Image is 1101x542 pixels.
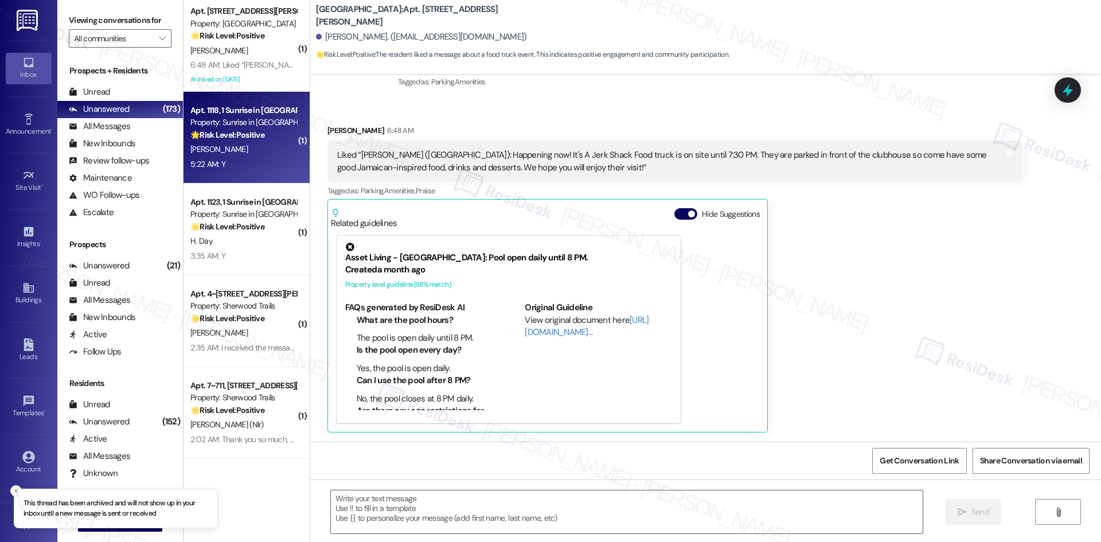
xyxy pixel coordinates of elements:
div: Unknown [69,467,118,479]
div: Property: Sherwood Trails [190,392,296,404]
div: Prospects + Residents [57,65,183,77]
strong: 🌟 Risk Level: Positive [316,50,375,59]
span: Parking , [361,186,384,196]
div: Unanswered [69,416,130,428]
div: 6:48 AM: Liked “[PERSON_NAME] ([GEOGRAPHIC_DATA]): Happening now! It's A Jerk Shack Food truck is... [190,60,1100,70]
span: Parking , [431,77,455,87]
div: Related guidelines [331,208,397,229]
div: Asset Living - [GEOGRAPHIC_DATA]: Pool open daily until 8 PM. [345,243,672,264]
a: Insights • [6,222,52,253]
span: Amenities , [384,186,416,196]
a: Support [6,504,52,535]
label: Hide Suggestions [702,208,760,220]
li: Yes, the pool is open daily. [357,362,493,375]
div: 6:48 AM [384,124,413,137]
span: Share Conversation via email [980,455,1082,467]
div: Unread [69,277,110,289]
strong: 🌟 Risk Level: Positive [190,30,264,41]
strong: 🌟 Risk Level: Positive [190,221,264,232]
span: • [41,182,43,190]
span: • [40,238,41,246]
div: 3:35 AM: Y [190,251,225,261]
div: All Messages [69,120,130,132]
span: Praise [416,186,435,196]
div: Active [69,433,107,445]
div: WO Follow-ups [69,189,139,201]
a: Inbox [6,53,52,84]
div: Unanswered [69,103,130,115]
a: Leads [6,335,52,366]
div: Property: Sherwood Trails [190,300,296,312]
a: Templates • [6,391,52,422]
div: Property: Sunrise in [GEOGRAPHIC_DATA] [190,208,296,220]
i:  [1054,508,1063,517]
span: [PERSON_NAME] [190,327,248,338]
b: [GEOGRAPHIC_DATA]: Apt. [STREET_ADDRESS][PERSON_NAME] [316,3,545,28]
button: Send [946,499,1001,525]
a: Buildings [6,278,52,309]
b: Original Guideline [525,302,592,313]
p: This thread has been archived and will not show up in your inbox until a new message is sent or r... [24,498,208,518]
strong: 🌟 Risk Level: Positive [190,405,264,415]
div: View original document here [525,314,672,339]
div: Unread [69,399,110,411]
span: [PERSON_NAME] (Nlr) [190,419,264,430]
div: Unread [69,86,110,98]
label: Viewing conversations for [69,11,171,29]
img: ResiDesk Logo [17,10,40,31]
div: Tagged as: [327,182,1022,199]
div: Created a month ago [345,264,672,276]
span: H. Day [190,236,213,246]
div: New Inbounds [69,311,135,323]
div: Apt. 7~711, [STREET_ADDRESS][PERSON_NAME] [190,380,296,392]
div: Active [69,329,107,341]
span: [PERSON_NAME] [190,144,248,154]
span: [PERSON_NAME] [190,45,248,56]
div: Escalate [69,206,114,219]
div: Tagged as: [398,73,1092,90]
div: (173) [160,100,183,118]
li: Is the pool open every day? [357,344,493,356]
div: Unanswered [69,260,130,272]
div: Prospects [57,239,183,251]
span: Get Conversation Link [880,455,959,467]
div: Archived on [DATE] [189,72,298,87]
div: [PERSON_NAME] [327,124,1022,141]
div: Liked “[PERSON_NAME] ([GEOGRAPHIC_DATA]): Happening now! It's A Jerk Shack Food truck is on site ... [337,149,1004,174]
li: The pool is open daily until 8 PM. [357,332,493,344]
li: Are there any age restrictions for using the pool? [357,405,493,430]
strong: 🌟 Risk Level: Positive [190,130,264,140]
i:  [958,508,966,517]
div: (152) [159,413,183,431]
span: • [51,126,53,134]
div: Review follow-ups [69,155,149,167]
button: Share Conversation via email [973,448,1090,474]
i:  [159,34,165,43]
a: Site Visit • [6,166,52,197]
button: Get Conversation Link [872,448,966,474]
span: Amenities [455,77,486,87]
div: Property: Sunrise in [GEOGRAPHIC_DATA] [190,116,296,128]
span: Send [971,506,989,518]
div: 5:22 AM: Y [190,159,225,169]
li: No, the pool closes at 8 PM daily. [357,393,493,405]
a: Account [6,447,52,478]
div: Follow Ups [69,346,122,358]
div: Property level guideline ( 68 % match) [345,279,672,291]
div: All Messages [69,450,130,462]
div: Apt. 1118, 1 Sunrise in [GEOGRAPHIC_DATA] [190,104,296,116]
div: 2:35 AM: I received the message [190,342,298,353]
div: Apt. 4~[STREET_ADDRESS][PERSON_NAME] [190,288,296,300]
li: Can I use the pool after 8 PM? [357,375,493,387]
b: FAQs generated by ResiDesk AI [345,302,464,313]
div: Apt. [STREET_ADDRESS][PERSON_NAME] [190,5,296,17]
li: What are the pool hours? [357,314,493,326]
div: Maintenance [69,172,132,184]
button: Close toast [10,485,22,497]
div: New Inbounds [69,138,135,150]
div: [PERSON_NAME]. ([EMAIL_ADDRESS][DOMAIN_NAME]) [316,31,527,43]
div: Property: [GEOGRAPHIC_DATA] [190,18,296,30]
span: : The resident liked a message about a food truck event. This indicates positive engagement and c... [316,49,729,61]
div: Apt. 1123, 1 Sunrise in [GEOGRAPHIC_DATA] [190,196,296,208]
input: All communities [74,29,153,48]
